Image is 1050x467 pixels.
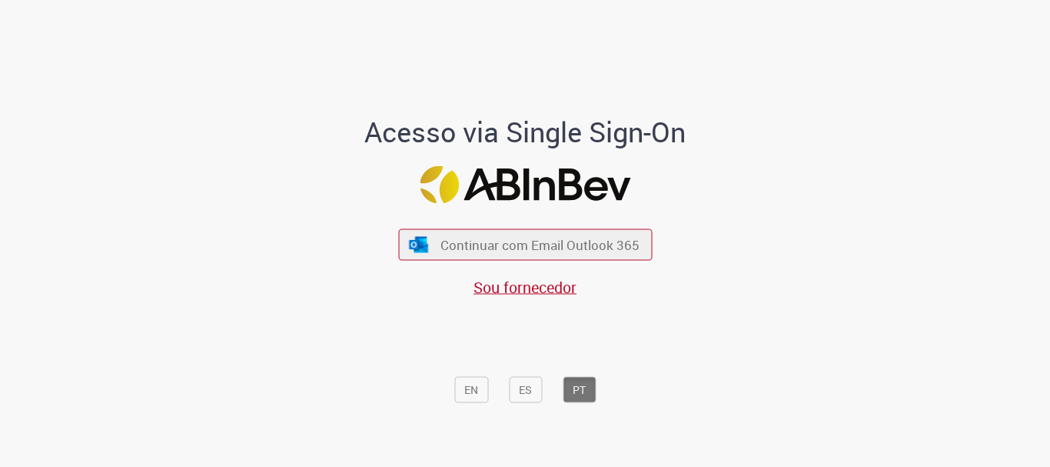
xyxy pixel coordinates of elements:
button: ícone Azure/Microsoft 360 Continuar com Email Outlook 365 [398,229,652,261]
button: PT [563,377,596,403]
h1: Acesso via Single Sign-On [312,117,739,148]
a: Sou fornecedor [473,277,577,298]
button: ES [509,377,542,403]
img: ícone Azure/Microsoft 360 [408,236,430,252]
span: Continuar com Email Outlook 365 [440,236,640,254]
button: EN [454,377,488,403]
img: Logo ABInBev [420,166,630,204]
